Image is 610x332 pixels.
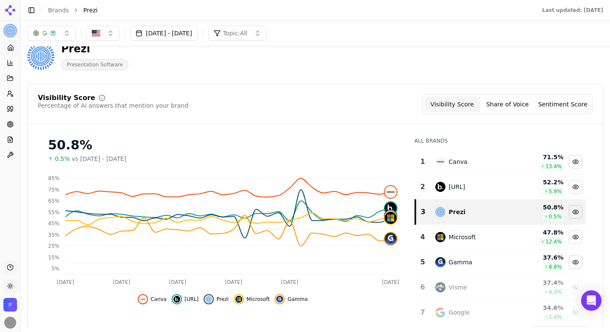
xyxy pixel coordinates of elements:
span: Topic: All [223,29,247,37]
div: Open Intercom Messenger [581,290,601,311]
div: 50.8% [48,137,397,153]
tspan: [DATE] [281,279,298,285]
div: 34.6 % [520,303,564,312]
button: Share of Voice [480,97,535,112]
div: [URL] [449,183,465,191]
tspan: 85% [48,175,60,181]
img: visme [435,282,445,292]
div: Canva [449,157,468,166]
img: beautiful.ai [173,296,180,303]
div: 47.8 % [520,228,564,237]
tspan: 55% [48,209,60,215]
div: 5 [419,257,427,267]
div: All Brands [414,137,586,144]
img: microsoft [435,232,445,242]
img: canva [385,186,397,198]
button: Visibility Score [425,97,480,112]
tspan: 75% [48,187,60,193]
button: Hide microsoft data [234,294,270,304]
button: [DATE] - [DATE] [130,26,198,41]
img: beautiful.ai [385,202,397,214]
div: 6 [419,282,427,292]
div: Percentage of AI answers that mention your brand [38,101,188,110]
img: prezi [435,207,445,217]
div: 50.8 % [520,203,564,212]
img: microsoft [385,212,397,224]
span: Prezi [83,6,98,14]
tspan: 15% [48,255,60,260]
img: Prezi [3,24,17,37]
img: beautiful.ai [435,182,445,192]
div: 4 [419,232,427,242]
div: Visme [449,283,467,292]
tr: 7googleGoogle34.6%1.4%Show google data [415,300,586,325]
div: 52.2 % [520,178,564,186]
button: Hide beautiful.ai data [569,180,582,194]
img: google [435,307,445,318]
div: Gamma [449,258,472,266]
span: 0.5 % [549,213,562,220]
tspan: [DATE] [382,279,400,285]
span: 5.9 % [549,188,562,195]
tspan: [DATE] [169,279,186,285]
div: Microsoft [449,233,476,241]
button: Open organization switcher [3,298,17,312]
div: Google [449,308,470,317]
img: United States [92,29,100,37]
img: prezi [385,210,397,222]
tspan: [DATE] [225,279,242,285]
div: Last updated: [DATE] [542,7,603,14]
tspan: [DATE] [57,279,74,285]
img: gamma [276,296,283,303]
button: Show google data [569,306,582,319]
div: 3 [420,207,427,217]
img: gamma [385,233,397,245]
button: Hide canva data [138,294,167,304]
button: Show visme data [569,280,582,294]
div: 37.4 % [520,278,564,287]
img: canva [435,157,445,167]
div: 1 [419,157,427,167]
span: vs [DATE] - [DATE] [72,155,127,163]
div: 37.6 % [520,253,564,262]
span: 4.3 % [549,289,562,295]
a: Brands [48,7,69,14]
tr: 6vismeVisme37.4%4.3%Show visme data [415,275,586,300]
button: Sentiment Score [535,97,590,112]
tspan: 45% [48,220,60,226]
tspan: [DATE] [113,279,131,285]
span: Gamma [287,296,307,303]
button: Hide prezi data [204,294,229,304]
nav: breadcrumb [48,6,525,14]
span: 12.4 % [545,238,562,245]
span: 1.4 % [549,314,562,321]
div: Prezi [449,208,466,216]
img: microsoft [235,296,242,303]
div: Prezi [61,42,128,56]
span: 8.8 % [549,263,562,270]
img: Prezi [3,298,17,312]
tr: 1canvaCanva71.5%13.4%Hide canva data [415,149,586,175]
button: Hide prezi data [569,205,582,219]
img: prezi [205,296,212,303]
span: Prezi [216,296,229,303]
tr: 4microsoftMicrosoft47.8%12.4%Hide microsoft data [415,225,586,250]
div: 2 [419,182,427,192]
button: Current brand: Prezi [3,24,17,37]
button: Hide beautiful.ai data [172,294,199,304]
tr: 3preziPrezi50.8%0.5%Hide prezi data [415,200,586,225]
div: 7 [419,307,427,318]
span: 0.5% [55,155,70,163]
tr: 2beautiful.ai[URL]52.2%5.9%Hide beautiful.ai data [415,175,586,200]
tspan: 35% [48,232,60,238]
img: canva [139,296,146,303]
span: [URL] [184,296,199,303]
button: Open user button [4,317,16,329]
tspan: 65% [48,198,60,204]
span: Canva [150,296,167,303]
tr: 5gammaGamma37.6%8.8%Hide gamma data [415,250,586,275]
span: 13.4 % [545,163,562,170]
button: Hide gamma data [275,294,307,304]
img: Prezi [27,43,54,70]
img: Terry Moore [4,317,16,329]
